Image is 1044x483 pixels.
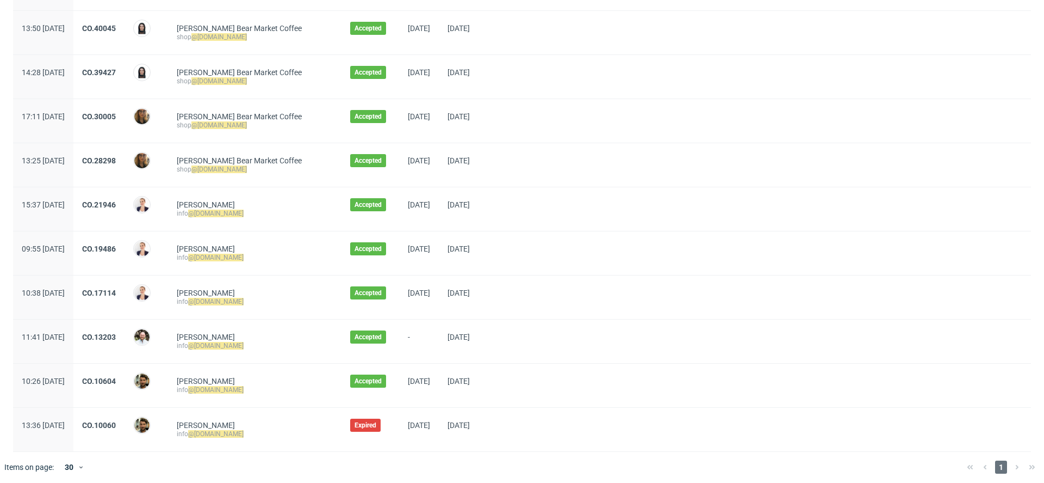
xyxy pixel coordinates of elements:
mark: @[DOMAIN_NAME] [191,77,247,85]
span: [DATE] [448,68,470,77]
div: shop [177,165,333,174]
a: [PERSON_NAME] [177,421,235,430]
span: 11:41 [DATE] [22,333,65,341]
mark: @[DOMAIN_NAME] [188,342,244,350]
span: 10:38 [DATE] [22,289,65,297]
div: info [177,386,333,394]
span: [DATE] [448,24,470,33]
span: [DATE] [448,112,470,121]
mark: @[DOMAIN_NAME] [188,210,244,217]
span: - [408,333,430,350]
span: Accepted [355,156,382,165]
img: Anna Queinnec [134,241,150,256]
span: Accepted [355,200,382,209]
div: shop [177,77,333,85]
span: [DATE] [408,112,430,121]
span: [DATE] [408,289,430,297]
img: Adam Flasiński [134,329,150,345]
span: Accepted [355,244,382,253]
span: Accepted [355,68,382,77]
img: Mateusz Słodownik [134,374,150,389]
img: firangiz.hasanzade@packhelp.com [134,21,150,36]
span: Accepted [355,333,382,341]
a: CO.19486 [82,244,116,253]
a: [PERSON_NAME] [177,289,235,297]
a: CO.21946 [82,200,116,209]
span: [DATE] [448,289,470,297]
div: 30 [58,460,78,475]
span: 14:28 [DATE] [22,68,65,77]
a: [PERSON_NAME] [177,377,235,386]
mark: @[DOMAIN_NAME] [191,166,247,173]
div: info [177,253,333,262]
span: [DATE] [408,377,430,386]
a: [PERSON_NAME] [177,200,235,209]
span: [DATE] [448,421,470,430]
mark: @[DOMAIN_NAME] [191,121,247,129]
a: CO.30005 [82,112,116,121]
img: firangiz.hasanzade@packhelp.com [134,65,150,80]
span: [DATE] [448,156,470,165]
span: [DATE] [448,377,470,386]
a: CO.17114 [82,289,116,297]
img: Anna Queinnec [134,197,150,212]
span: 1 [995,461,1007,474]
div: shop [177,121,333,130]
span: [DATE] [408,244,430,253]
span: [DATE] [408,24,430,33]
mark: @[DOMAIN_NAME] [188,254,244,261]
span: 13:50 [DATE] [22,24,65,33]
a: [PERSON_NAME] [177,333,235,341]
div: info [177,209,333,218]
span: 17:11 [DATE] [22,112,65,121]
span: [DATE] [408,156,430,165]
a: [PERSON_NAME] Bear Market Coffee [177,68,302,77]
a: CO.10604 [82,377,116,386]
span: Items on page: [4,462,54,473]
mark: @[DOMAIN_NAME] [188,298,244,305]
div: info [177,297,333,306]
span: 13:36 [DATE] [22,421,65,430]
a: [PERSON_NAME] Bear Market Coffee [177,156,302,165]
a: CO.40045 [82,24,116,33]
span: Accepted [355,289,382,297]
a: CO.28298 [82,156,116,165]
a: CO.13203 [82,333,116,341]
div: info [177,430,333,438]
img: Mateusz Słodownik [134,418,150,433]
span: [DATE] [448,333,470,341]
mark: @[DOMAIN_NAME] [191,33,247,41]
a: CO.10060 [82,421,116,430]
span: Accepted [355,112,382,121]
span: 15:37 [DATE] [22,200,65,209]
a: [PERSON_NAME] [177,244,235,253]
span: [DATE] [448,244,470,253]
mark: @[DOMAIN_NAME] [188,386,244,394]
img: Kinga Bielak [134,109,150,124]
span: [DATE] [408,200,430,209]
mark: @[DOMAIN_NAME] [188,430,244,438]
span: Accepted [355,24,382,33]
span: [DATE] [448,200,470,209]
span: Accepted [355,377,382,386]
span: [DATE] [408,68,430,77]
a: CO.39427 [82,68,116,77]
span: [DATE] [408,421,430,430]
span: Expired [355,421,376,430]
span: 10:26 [DATE] [22,377,65,386]
a: [PERSON_NAME] Bear Market Coffee [177,24,302,33]
div: shop [177,33,333,41]
img: Anna Queinnec [134,285,150,301]
span: 09:55 [DATE] [22,244,65,253]
img: Kinga Bielak [134,153,150,168]
div: info [177,341,333,350]
a: [PERSON_NAME] Bear Market Coffee [177,112,302,121]
span: 13:25 [DATE] [22,156,65,165]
